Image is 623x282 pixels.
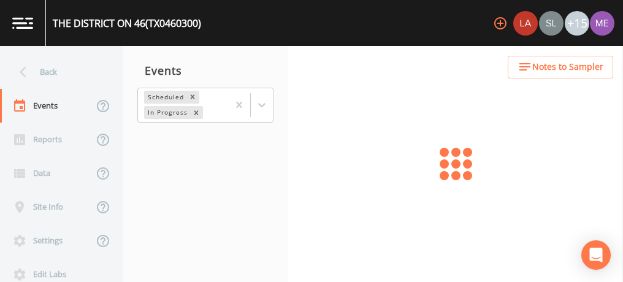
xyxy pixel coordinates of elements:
div: Open Intercom Messenger [581,240,611,270]
span: Notes to Sampler [532,59,603,75]
div: Sloan Rigamonti [538,11,564,36]
img: logo [12,17,33,29]
div: Lauren Saenz [513,11,538,36]
div: Remove Scheduled [186,91,199,104]
div: THE DISTRICT ON 46 (TX0460300) [53,16,201,31]
div: Remove In Progress [189,106,203,119]
div: Scheduled [144,91,186,104]
button: Notes to Sampler [508,56,613,78]
div: In Progress [144,106,189,119]
img: d4d65db7c401dd99d63b7ad86343d265 [590,11,614,36]
img: 0d5b2d5fd6ef1337b72e1b2735c28582 [539,11,564,36]
img: cf6e799eed601856facf0d2563d1856d [513,11,538,36]
div: +15 [565,11,589,36]
div: Events [123,55,288,86]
